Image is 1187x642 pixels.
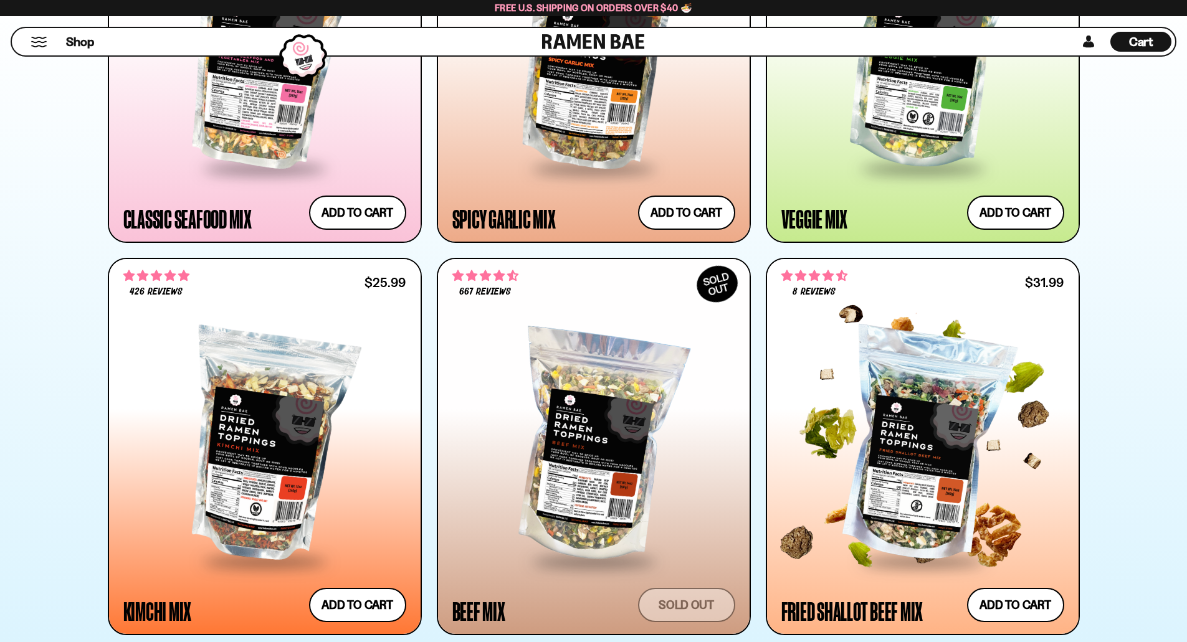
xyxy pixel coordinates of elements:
[459,287,510,297] span: 667 reviews
[781,268,847,284] span: 4.62 stars
[31,37,47,47] button: Mobile Menu Trigger
[66,32,94,52] a: Shop
[495,2,692,14] span: Free U.S. Shipping on Orders over $40 🍜
[365,276,406,288] div: $25.99
[452,207,556,230] div: Spicy Garlic Mix
[437,258,751,636] a: SOLDOUT 4.64 stars 667 reviews Beef Mix Sold out
[781,207,848,230] div: Veggie Mix
[452,268,518,284] span: 4.64 stars
[309,196,406,230] button: Add to cart
[793,287,835,297] span: 8 reviews
[766,258,1080,636] a: 4.62 stars 8 reviews $31.99 Fried Shallot Beef Mix Add to cart
[1129,34,1153,49] span: Cart
[1110,28,1171,55] a: Cart
[123,600,192,622] div: Kimchi Mix
[66,34,94,50] span: Shop
[638,196,735,230] button: Add to cart
[1025,276,1064,288] div: $31.99
[452,600,505,622] div: Beef Mix
[108,258,422,636] a: 4.76 stars 426 reviews $25.99 Kimchi Mix Add to cart
[309,588,406,622] button: Add to cart
[781,600,923,622] div: Fried Shallot Beef Mix
[967,588,1064,622] button: Add to cart
[690,259,744,309] div: SOLD OUT
[967,196,1064,230] button: Add to cart
[123,268,189,284] span: 4.76 stars
[130,287,182,297] span: 426 reviews
[123,207,252,230] div: Classic Seafood Mix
